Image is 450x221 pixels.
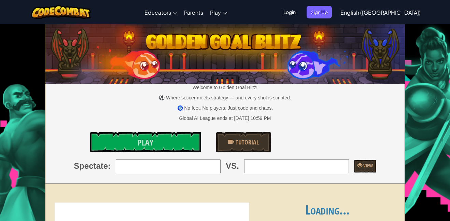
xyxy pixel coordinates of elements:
a: Play [207,3,230,22]
p: ⚽ Where soccer meets strategy — and every shot is scripted. [45,94,405,101]
span: View [362,162,373,169]
button: Login [279,6,300,18]
a: English ([GEOGRAPHIC_DATA]) [337,3,424,22]
div: Global AI League ends at [DATE] 10:59 PM [179,115,271,122]
span: : [108,160,111,172]
p: Welcome to Golden Goal Blitz! [45,84,405,91]
button: Sign Up [307,6,332,18]
span: English ([GEOGRAPHIC_DATA]) [340,9,421,16]
a: Tutorial [216,132,271,152]
span: Spectate [74,160,108,172]
span: Play [210,9,221,16]
img: CodeCombat logo [31,5,91,19]
p: 🧿 No feet. No players. Just code and chaos. [45,105,405,111]
img: Golden Goal [45,22,405,84]
span: Tutorial [234,138,259,147]
span: Play [138,137,153,148]
a: Parents [181,3,207,22]
span: Educators [144,9,171,16]
a: Educators [141,3,181,22]
span: VS. [226,160,239,172]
